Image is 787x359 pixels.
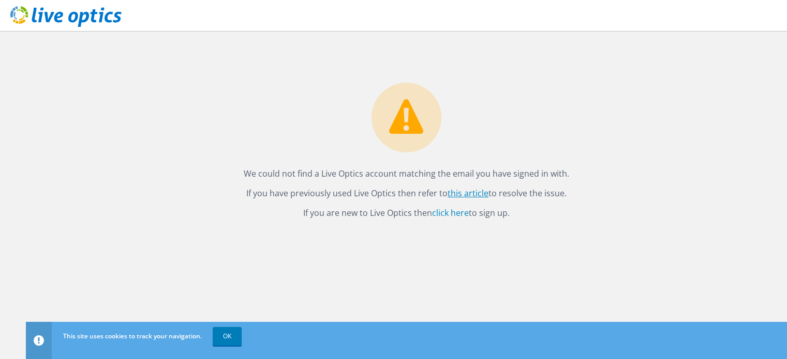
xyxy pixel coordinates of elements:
[448,188,488,199] a: this article
[36,186,777,200] p: If you have previously used Live Optics then refer to to resolve the issue.
[213,327,242,346] a: OK
[432,207,469,218] a: click here
[63,332,202,340] span: This site uses cookies to track your navigation.
[36,206,777,220] p: If you are new to Live Optics then to sign up.
[36,166,777,181] p: We could not find a Live Optics account matching the email you have signed in with.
